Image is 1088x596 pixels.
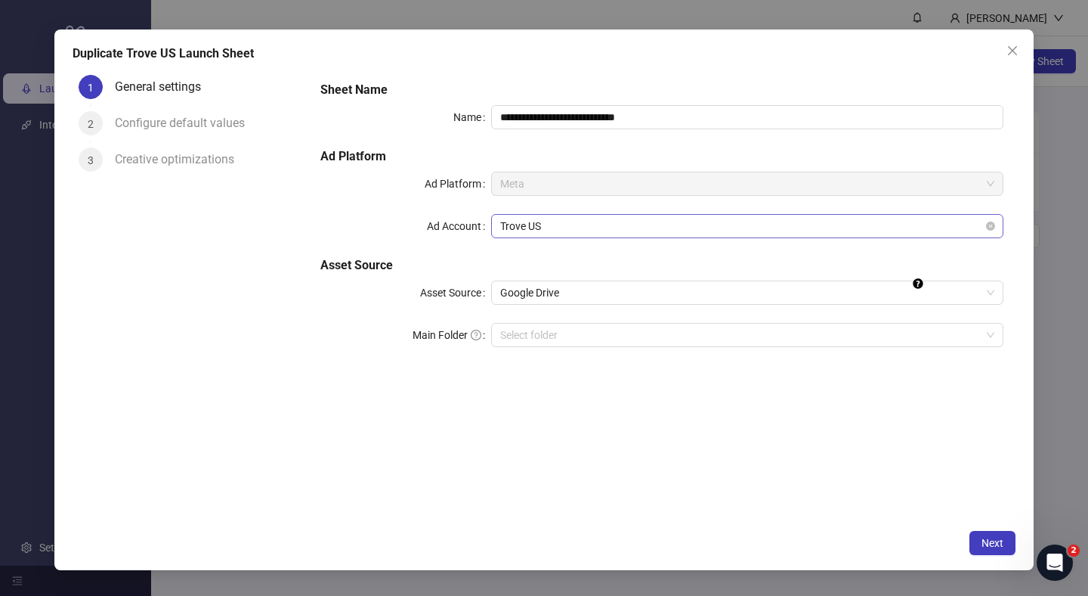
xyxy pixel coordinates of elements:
iframe: Intercom live chat [1037,545,1073,581]
div: General settings [115,75,213,99]
div: Documentation [31,219,253,234]
a: Request a feature [22,185,280,213]
span: close [1006,45,1018,57]
h5: Ad Platform [320,147,1003,166]
span: question-circle [471,330,481,340]
span: Next [981,538,1003,550]
span: 3 [88,154,94,166]
span: Trove US [500,215,994,237]
span: Meta [500,172,994,195]
div: Duplicate Trove US Launch Sheet [73,45,1015,63]
input: Name [491,105,1003,129]
h5: Sheet Name [320,81,1003,99]
p: How can we help? [30,133,272,159]
label: Name [453,105,491,129]
span: 2 [88,118,94,130]
label: Ad Account [427,214,491,238]
button: Close [1000,39,1025,63]
button: Messages [151,457,302,517]
a: Documentation [22,213,280,241]
label: Main Folder [413,323,491,347]
span: Messages [201,495,253,505]
span: Google Drive [500,281,994,304]
button: Next [969,532,1015,556]
div: Tooltip anchor [911,277,925,290]
span: 2 [1068,545,1080,557]
div: Configure default values [115,111,257,135]
span: close-circle [986,222,995,231]
div: Create a ticket [31,268,271,284]
div: Close [260,24,287,51]
span: Home [58,495,92,505]
div: Report a Bug [22,290,280,318]
div: Report a Bug [31,296,253,312]
h5: Asset Source [320,256,1003,275]
span: 1 [88,82,94,94]
div: Creative optimizations [115,147,246,172]
div: Request a feature [31,191,253,206]
label: Asset Source [420,281,491,305]
p: Hi [PERSON_NAME] [30,107,272,133]
label: Ad Platform [425,172,491,196]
